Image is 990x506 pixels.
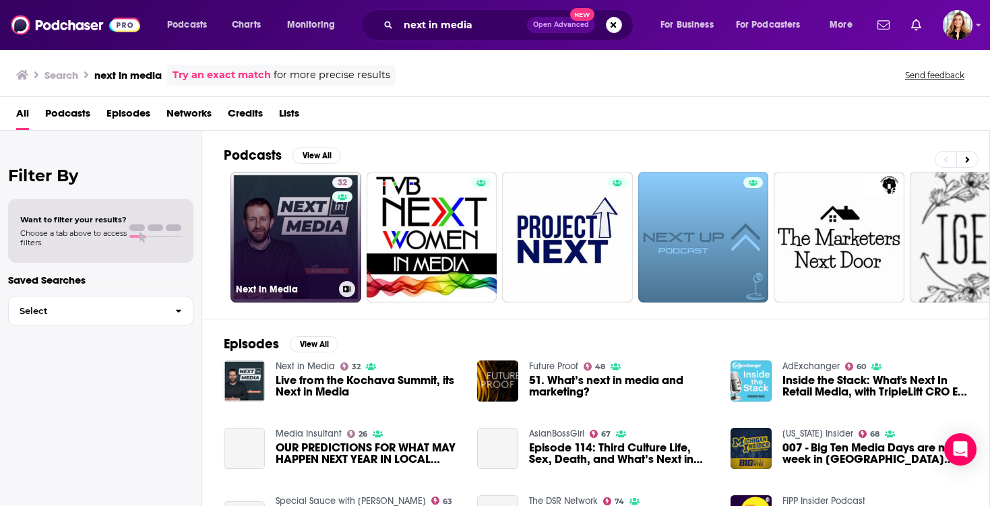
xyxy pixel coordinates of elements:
span: Open Advanced [533,22,589,28]
a: Michigan Insider [782,428,853,439]
input: Search podcasts, credits, & more... [398,14,527,36]
span: Choose a tab above to access filters. [20,228,127,247]
span: 60 [857,364,866,370]
a: Credits [228,102,263,130]
a: 60 [845,362,867,371]
p: Saved Searches [8,274,193,286]
div: Open Intercom Messenger [944,433,977,466]
span: 32 [352,364,361,370]
span: 32 [338,177,347,190]
a: Networks [166,102,212,130]
a: Show notifications dropdown [872,13,895,36]
h2: Podcasts [224,147,282,164]
button: open menu [727,14,820,36]
a: PodcastsView All [224,147,341,164]
span: 63 [443,499,452,505]
span: 007 - Big Ten Media Days are next week in [GEOGRAPHIC_DATA] 071825 [782,442,968,465]
span: For Business [660,15,714,34]
span: For Podcasters [736,15,801,34]
h2: Filter By [8,166,193,185]
button: Send feedback [901,69,968,81]
a: All [16,102,29,130]
span: Select [9,307,164,315]
a: Episodes [106,102,150,130]
span: New [570,8,594,21]
a: AsianBossGirl [529,428,584,439]
a: Charts [223,14,269,36]
a: 67 [590,430,611,438]
a: 63 [431,497,453,505]
a: Lists [279,102,299,130]
button: open menu [158,14,224,36]
a: Podcasts [45,102,90,130]
a: Episode 114: Third Culture Life, Sex, Death, and What’s Next in Media with Gold House President B... [529,442,714,465]
span: Logged in as eeyler [943,10,972,40]
a: Media Insultant [276,428,342,439]
button: open menu [820,14,869,36]
span: 26 [359,431,367,437]
a: Future Proof [529,360,578,372]
span: 67 [601,431,611,437]
a: 007 - Big Ten Media Days are next week in Vegas 071825 [782,442,968,465]
img: 007 - Big Ten Media Days are next week in Vegas 071825 [731,428,772,469]
h2: Episodes [224,336,279,352]
span: Episode 114: Third Culture Life, Sex, Death, and What’s Next in Media with Gold House President [... [529,442,714,465]
img: Inside the Stack: What's Next In Retail Media, with TripleLift CRO Ed Dinichert [731,360,772,402]
img: Podchaser - Follow, Share and Rate Podcasts [11,12,140,38]
button: Show profile menu [943,10,972,40]
a: OUR PREDICTIONS FOR WHAT MAY HAPPEN NEXT YEAR IN LOCAL MEDIA! Media Insultant for 12.27.22 [224,428,265,469]
span: More [830,15,853,34]
a: 32Next in Media [230,172,361,303]
a: 32 [332,177,352,188]
button: View All [292,148,341,164]
button: View All [290,336,338,352]
span: 74 [615,499,624,505]
h3: next in media [94,69,162,82]
a: EpisodesView All [224,336,338,352]
span: 48 [595,364,605,370]
a: 74 [603,497,625,505]
button: Open AdvancedNew [527,17,595,33]
a: Live from the Kochava Summit, its Next in Media [276,375,461,398]
a: Inside the Stack: What's Next In Retail Media, with TripleLift CRO Ed Dinichert [782,375,968,398]
a: Episode 114: Third Culture Life, Sex, Death, and What’s Next in Media with Gold House President B... [477,428,518,469]
img: Live from the Kochava Summit, its Next in Media [224,360,265,402]
a: Next in Media [276,360,335,372]
a: 32 [340,362,361,371]
a: 51. What’s next in media and marketing? [529,375,714,398]
a: 68 [859,430,880,438]
a: 26 [347,430,368,438]
div: Search podcasts, credits, & more... [374,9,646,40]
span: Want to filter your results? [20,215,127,224]
button: open menu [278,14,352,36]
a: OUR PREDICTIONS FOR WHAT MAY HAPPEN NEXT YEAR IN LOCAL MEDIA! Media Insultant for 12.27.22 [276,442,461,465]
a: AdExchanger [782,360,840,372]
img: User Profile [943,10,972,40]
button: Select [8,296,193,326]
button: open menu [651,14,731,36]
span: 68 [870,431,879,437]
span: for more precise results [274,67,390,83]
a: Try an exact match [173,67,271,83]
img: 51. What’s next in media and marketing? [477,360,518,402]
a: Show notifications dropdown [906,13,927,36]
h3: Search [44,69,78,82]
span: OUR PREDICTIONS FOR WHAT MAY HAPPEN NEXT YEAR IN LOCAL MEDIA! Media Insultant for [DATE] [276,442,461,465]
h3: Next in Media [236,284,334,295]
a: 48 [584,362,606,371]
span: Podcasts [167,15,207,34]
